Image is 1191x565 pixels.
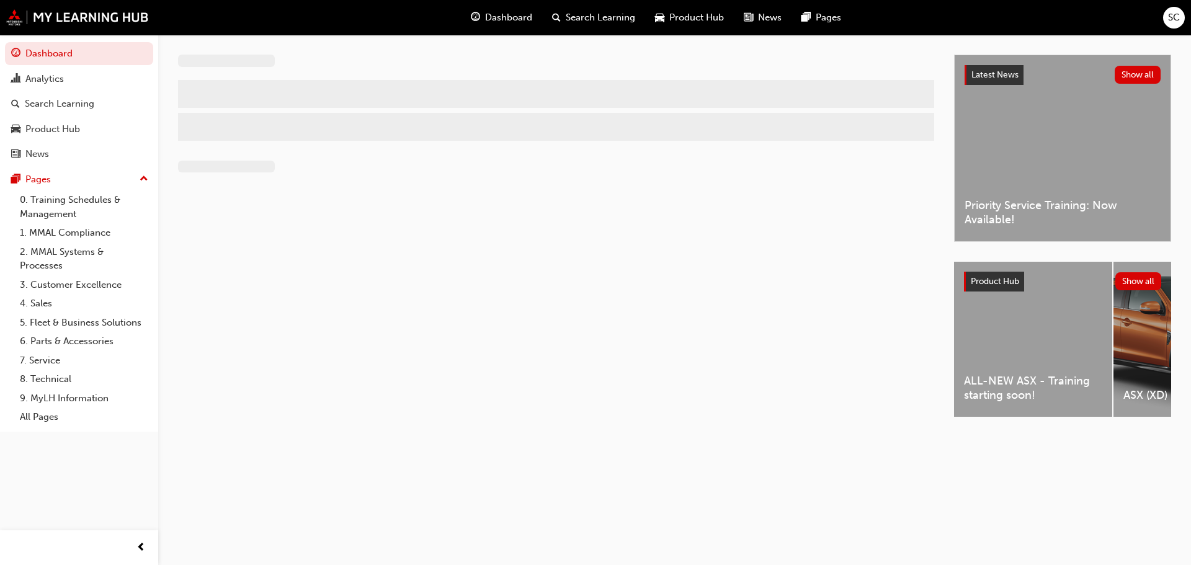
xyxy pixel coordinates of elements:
span: news-icon [744,10,753,25]
div: Search Learning [25,97,94,111]
a: 9. MyLH Information [15,389,153,408]
span: car-icon [11,124,20,135]
a: Analytics [5,68,153,91]
a: 5. Fleet & Business Solutions [15,313,153,332]
span: guage-icon [471,10,480,25]
a: ALL-NEW ASX - Training starting soon! [954,262,1112,417]
button: SC [1163,7,1185,29]
button: Pages [5,168,153,191]
span: SC [1168,11,1180,25]
a: 0. Training Schedules & Management [15,190,153,223]
a: news-iconNews [734,5,792,30]
div: Pages [25,172,51,187]
span: guage-icon [11,48,20,60]
button: DashboardAnalyticsSearch LearningProduct HubNews [5,40,153,168]
a: guage-iconDashboard [461,5,542,30]
a: car-iconProduct Hub [645,5,734,30]
a: 2. MMAL Systems & Processes [15,242,153,275]
a: Latest NewsShow all [965,65,1161,85]
span: Pages [816,11,841,25]
span: News [758,11,782,25]
a: Latest NewsShow allPriority Service Training: Now Available! [954,55,1171,242]
a: search-iconSearch Learning [542,5,645,30]
div: News [25,147,49,161]
span: car-icon [655,10,664,25]
a: Product Hub [5,118,153,141]
a: 1. MMAL Compliance [15,223,153,242]
span: Search Learning [566,11,635,25]
a: All Pages [15,407,153,427]
span: pages-icon [11,174,20,185]
a: 8. Technical [15,370,153,389]
span: ALL-NEW ASX - Training starting soon! [964,374,1102,402]
a: Dashboard [5,42,153,65]
span: chart-icon [11,74,20,85]
div: Analytics [25,72,64,86]
a: Product HubShow all [964,272,1161,291]
img: mmal [6,9,149,25]
a: 3. Customer Excellence [15,275,153,295]
span: search-icon [11,99,20,110]
span: Latest News [971,69,1019,80]
a: 4. Sales [15,294,153,313]
a: News [5,143,153,166]
a: 7. Service [15,351,153,370]
span: search-icon [552,10,561,25]
span: Dashboard [485,11,532,25]
button: Show all [1115,66,1161,84]
span: prev-icon [136,540,146,556]
span: pages-icon [801,10,811,25]
span: Product Hub [971,276,1019,287]
button: Show all [1115,272,1162,290]
div: Product Hub [25,122,80,136]
span: Priority Service Training: Now Available! [965,198,1161,226]
a: 6. Parts & Accessories [15,332,153,351]
a: Search Learning [5,92,153,115]
a: pages-iconPages [792,5,851,30]
span: news-icon [11,149,20,160]
span: Product Hub [669,11,724,25]
span: up-icon [140,171,148,187]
